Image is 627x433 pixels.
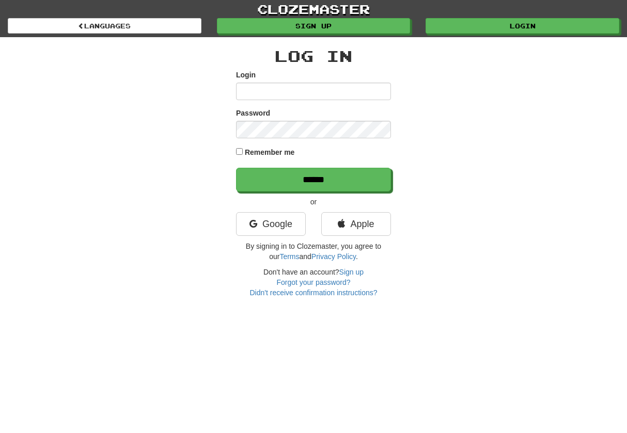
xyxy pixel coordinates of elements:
[236,197,391,207] p: or
[245,147,295,157] label: Remember me
[217,18,411,34] a: Sign up
[236,70,256,80] label: Login
[8,18,201,34] a: Languages
[236,47,391,65] h2: Log In
[339,268,364,276] a: Sign up
[426,18,619,34] a: Login
[311,252,356,261] a: Privacy Policy
[236,241,391,262] p: By signing in to Clozemaster, you agree to our and .
[236,212,306,236] a: Google
[236,108,270,118] label: Password
[249,288,377,297] a: Didn't receive confirmation instructions?
[276,278,350,286] a: Forgot your password?
[279,252,299,261] a: Terms
[236,267,391,298] div: Don't have an account?
[321,212,391,236] a: Apple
